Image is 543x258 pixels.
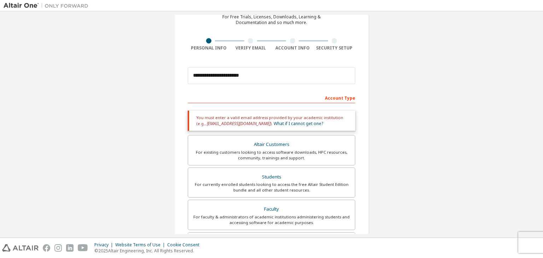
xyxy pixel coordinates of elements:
img: linkedin.svg [66,244,74,252]
a: What if I cannot get one? [274,121,323,127]
p: © 2025 Altair Engineering, Inc. All Rights Reserved. [94,248,204,254]
div: For currently enrolled students looking to access the free Altair Student Edition bundle and all ... [192,182,351,193]
div: Website Terms of Use [115,242,167,248]
div: For faculty & administrators of academic institutions administering students and accessing softwa... [192,214,351,225]
div: Faculty [192,204,351,214]
div: Cookie Consent [167,242,204,248]
div: You must enter a valid email address provided by your academic institution (e.g., ). [188,111,355,131]
div: Security Setup [314,45,356,51]
div: Personal Info [188,45,230,51]
img: altair_logo.svg [2,244,39,252]
div: Privacy [94,242,115,248]
span: [EMAIL_ADDRESS][DOMAIN_NAME] [207,121,270,127]
div: For Free Trials, Licenses, Downloads, Learning & Documentation and so much more. [222,14,321,25]
img: youtube.svg [78,244,88,252]
img: instagram.svg [54,244,62,252]
div: For existing customers looking to access software downloads, HPC resources, community, trainings ... [192,149,351,161]
div: Account Info [271,45,314,51]
div: Account Type [188,92,355,103]
div: Verify Email [230,45,272,51]
div: Altair Customers [192,140,351,149]
div: Students [192,172,351,182]
img: Altair One [4,2,92,9]
img: facebook.svg [43,244,50,252]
